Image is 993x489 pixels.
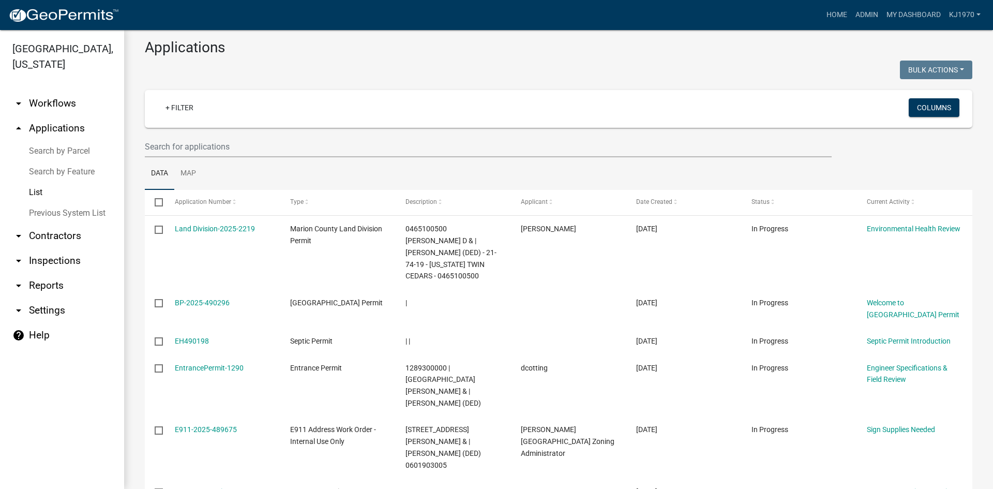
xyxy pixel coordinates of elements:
[157,98,202,117] a: + Filter
[164,190,280,215] datatable-header-cell: Application Number
[867,425,935,434] a: Sign Supplies Needed
[12,122,25,135] i: arrow_drop_up
[751,425,788,434] span: In Progress
[521,364,548,372] span: dcotting
[636,225,657,233] span: 10/09/2025
[405,337,410,345] span: | |
[290,425,376,446] span: E911 Address Work Order - Internal Use Only
[175,364,244,372] a: EntrancePermit-1290
[945,5,985,25] a: kj1970
[290,198,304,205] span: Type
[636,364,657,372] span: 10/08/2025
[521,225,576,233] span: Bobby Maddaleno
[175,425,237,434] a: E911-2025-489675
[521,425,614,457] span: Melissa Poffenbarger- Marion County Zoning Administrator
[405,225,496,280] span: 0465100500 Van Klootwyk, Logan D & | Van Klootwyk, Angela J (DED) - 21-74-19 - INDIANA TWIN CEDAR...
[290,225,382,245] span: Marion County Land Division Permit
[751,198,770,205] span: Status
[396,190,511,215] datatable-header-cell: Description
[145,190,164,215] datatable-header-cell: Select
[12,255,25,267] i: arrow_drop_down
[626,190,742,215] datatable-header-cell: Date Created
[751,337,788,345] span: In Progress
[867,337,951,345] a: Septic Permit Introduction
[867,198,910,205] span: Current Activity
[636,337,657,345] span: 10/09/2025
[867,364,947,384] a: Engineer Specifications & Field Review
[867,299,959,319] a: Welcome to [GEOGRAPHIC_DATA] Permit
[822,5,851,25] a: Home
[290,337,333,345] span: Septic Permit
[636,198,672,205] span: Date Created
[867,225,960,233] a: Environmental Health Review
[636,299,657,307] span: 10/09/2025
[521,198,548,205] span: Applicant
[751,299,788,307] span: In Progress
[405,299,407,307] span: |
[280,190,395,215] datatable-header-cell: Type
[851,5,882,25] a: Admin
[405,425,481,469] span: 1599 Osceola Dr., Knoxville, IA Humphrey, Jerry & | Humphrey, Crystal (DED) 0601903005
[636,425,657,434] span: 10/08/2025
[175,337,209,345] a: EH490198
[12,329,25,342] i: help
[290,364,342,372] span: Entrance Permit
[290,299,383,307] span: Marion County Building Permit
[174,157,202,190] a: Map
[145,136,832,157] input: Search for applications
[742,190,857,215] datatable-header-cell: Status
[175,198,231,205] span: Application Number
[900,61,972,79] button: Bulk Actions
[145,157,174,190] a: Data
[175,225,255,233] a: Land Division-2025-2219
[405,364,481,407] span: 1289300000 | Cottington, David M & | Cottington, Sarah E (DED)
[909,98,959,117] button: Columns
[405,198,437,205] span: Description
[12,279,25,292] i: arrow_drop_down
[12,304,25,317] i: arrow_drop_down
[857,190,972,215] datatable-header-cell: Current Activity
[12,230,25,242] i: arrow_drop_down
[751,364,788,372] span: In Progress
[175,299,230,307] a: BP-2025-490296
[751,225,788,233] span: In Progress
[12,97,25,110] i: arrow_drop_down
[145,39,972,56] h3: Applications
[882,5,945,25] a: My Dashboard
[511,190,626,215] datatable-header-cell: Applicant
